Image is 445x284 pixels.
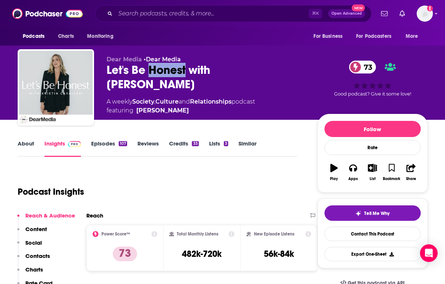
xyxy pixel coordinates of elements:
button: Open AdvancedNew [328,9,365,18]
div: 107 [119,141,127,146]
h2: Reach [86,212,103,219]
img: Let's Be Honest with Kristin Cavallari [19,51,93,124]
button: Bookmark [382,159,401,186]
span: , [154,98,155,105]
button: Export One-Sheet [324,247,421,261]
span: For Business [313,31,342,42]
button: Share [401,159,420,186]
div: 73Good podcast? Give it some love! [317,56,428,102]
button: Show profile menu [417,6,433,22]
span: New [352,4,365,11]
a: 73 [349,61,376,73]
a: Culture [155,98,179,105]
span: ⌘ K [309,9,322,18]
a: Society [132,98,154,105]
span: Open Advanced [331,12,362,15]
p: Charts [25,266,43,273]
p: Content [25,226,47,233]
span: Charts [58,31,74,42]
a: Dear Media [146,56,181,63]
div: 3 [224,141,228,146]
a: Kristin Cavallari [136,106,189,115]
div: Search podcasts, credits, & more... [95,5,372,22]
h2: Power Score™ [101,231,130,237]
button: open menu [308,29,352,43]
img: User Profile [417,6,433,22]
div: Share [406,177,416,181]
a: Lists3 [209,140,228,157]
h2: New Episode Listens [254,231,294,237]
div: Rate [324,140,421,155]
img: tell me why sparkle [355,211,361,216]
a: Similar [238,140,256,157]
span: Podcasts [23,31,44,42]
div: Play [330,177,338,181]
span: featuring [107,106,255,115]
p: 73 [113,247,137,261]
div: Bookmark [383,177,400,181]
span: For Podcasters [356,31,391,42]
h2: Total Monthly Listens [177,231,218,237]
div: List [370,177,376,181]
h1: Podcast Insights [18,186,84,197]
span: Dear Media [107,56,142,63]
a: Contact This Podcast [324,227,421,241]
span: Tell Me Why [364,211,390,216]
span: More [406,31,418,42]
div: 33 [192,141,198,146]
p: Contacts [25,252,50,259]
p: Social [25,239,42,246]
button: open menu [82,29,123,43]
input: Search podcasts, credits, & more... [115,8,309,19]
a: Credits33 [169,140,198,157]
button: Social [17,239,42,253]
a: About [18,140,34,157]
button: Charts [17,266,43,280]
button: Apps [344,159,363,186]
button: List [363,159,382,186]
div: Open Intercom Messenger [420,244,438,262]
svg: Add a profile image [427,6,433,11]
img: Podchaser Pro [68,141,81,147]
button: open menu [351,29,402,43]
button: open menu [401,29,427,43]
button: tell me why sparkleTell Me Why [324,205,421,221]
span: • [144,56,181,63]
a: Reviews [137,140,159,157]
button: open menu [18,29,54,43]
span: 73 [356,61,376,73]
div: A weekly podcast [107,97,255,115]
p: Reach & Audience [25,212,75,219]
button: Follow [324,121,421,137]
a: Episodes107 [91,140,127,157]
a: InsightsPodchaser Pro [44,140,81,157]
a: Show notifications dropdown [378,7,391,20]
h3: 482k-720k [182,248,222,259]
button: Content [17,226,47,239]
h3: 56k-84k [264,248,294,259]
img: Podchaser - Follow, Share and Rate Podcasts [12,7,83,21]
span: Good podcast? Give it some love! [334,91,411,97]
span: and [179,98,190,105]
button: Contacts [17,252,50,266]
a: Relationships [190,98,232,105]
div: Apps [348,177,358,181]
button: Reach & Audience [17,212,75,226]
a: Charts [53,29,78,43]
span: Logged in as alignPR [417,6,433,22]
a: Show notifications dropdown [396,7,408,20]
span: Monitoring [87,31,113,42]
button: Play [324,159,344,186]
